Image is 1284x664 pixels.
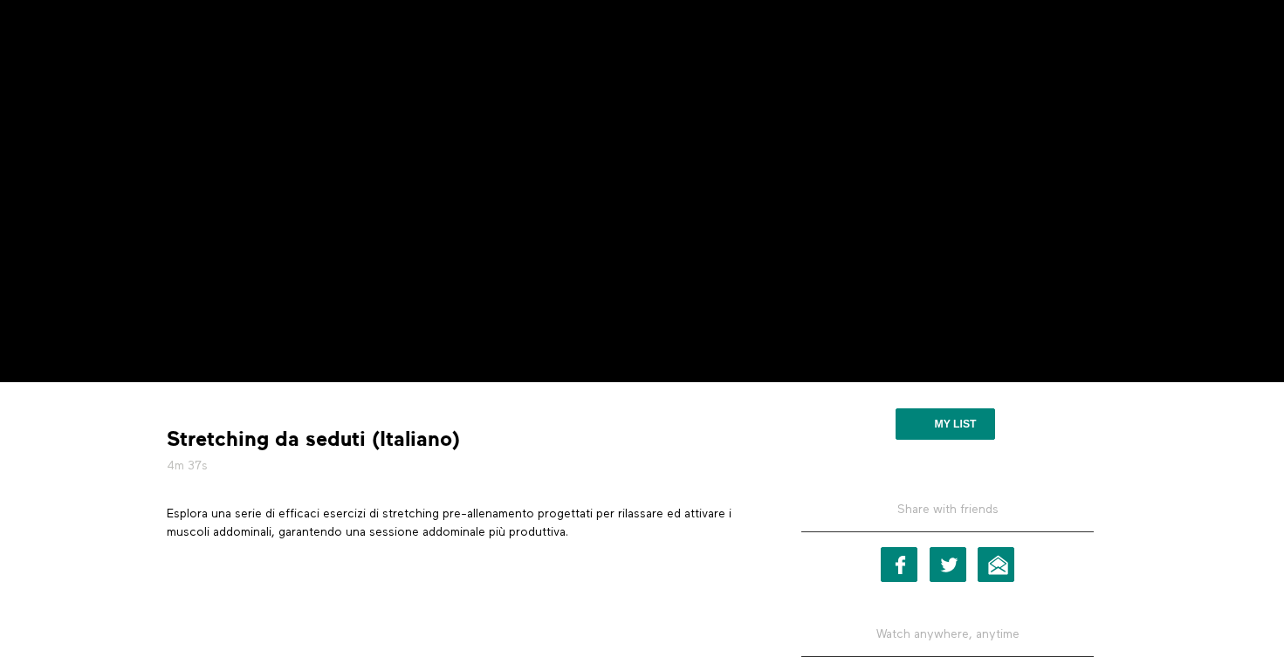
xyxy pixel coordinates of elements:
[167,505,752,541] p: Esplora una serie di efficaci esercizi di stretching pre-allenamento progettati per rilassare ed ...
[167,457,752,475] h5: 4m 37s
[930,547,966,582] a: Twitter
[896,408,994,440] button: My list
[167,426,460,453] strong: Stretching da seduti (Italiano)
[978,547,1014,582] a: Email
[881,547,917,582] a: Facebook
[801,501,1094,532] h5: Share with friends
[801,613,1094,657] h5: Watch anywhere, anytime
